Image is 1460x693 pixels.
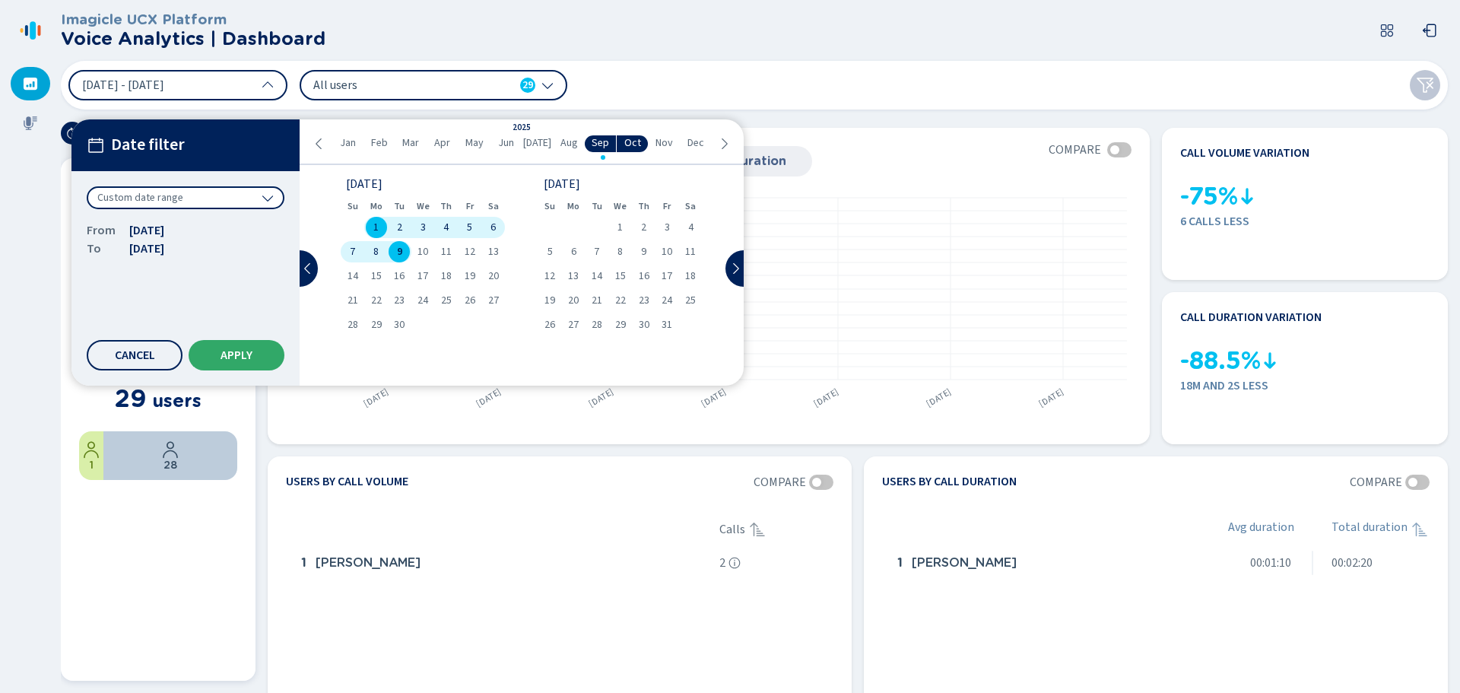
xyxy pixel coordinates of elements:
[371,137,388,149] span: Feb
[608,241,632,262] div: Wed Oct 08 2025
[729,262,741,275] svg: chevron-right
[655,314,679,335] div: Fri Oct 31 2025
[481,290,505,311] div: Sat Sep 27 2025
[435,241,459,262] div: Thu Sep 11 2025
[538,314,562,335] div: Sun Oct 26 2025
[348,271,358,281] span: 14
[443,222,449,233] span: 4
[87,136,105,154] svg: calendar
[441,246,452,257] span: 11
[435,217,459,238] div: Thu Sep 04 2025
[346,179,500,189] div: [DATE]
[394,295,405,306] span: 23
[679,290,703,311] div: Sat Oct 25 2025
[639,319,649,330] span: 30
[340,137,356,149] span: Jan
[394,201,405,211] abbr: Tuesday
[592,271,602,281] span: 14
[394,271,405,281] span: 16
[465,271,475,281] span: 19
[465,295,475,306] span: 26
[82,79,164,91] span: [DATE] - [DATE]
[411,290,435,311] div: Wed Sep 24 2025
[417,246,428,257] span: 10
[641,246,646,257] span: 9
[615,271,626,281] span: 15
[498,137,514,149] span: Jun
[129,240,164,258] span: [DATE]
[567,201,579,211] abbr: Monday
[685,271,696,281] span: 18
[364,217,388,238] div: Mon Sep 01 2025
[440,201,452,211] abbr: Thursday
[341,314,364,335] div: Sun Sep 28 2025
[592,319,602,330] span: 28
[679,217,703,238] div: Sat Oct 04 2025
[458,241,481,262] div: Fri Sep 12 2025
[465,246,475,257] span: 12
[688,222,693,233] span: 4
[1410,70,1440,100] button: Clear filters
[434,137,450,149] span: Apr
[129,221,164,240] span: [DATE]
[115,349,155,361] span: Cancel
[544,179,697,189] div: [DATE]
[655,137,673,149] span: Nov
[614,201,627,211] abbr: Wednesday
[662,246,672,257] span: 10
[23,116,38,131] svg: mic-fill
[538,290,562,311] div: Sun Oct 19 2025
[632,217,655,238] div: Thu Oct 02 2025
[458,217,481,238] div: Fri Sep 05 2025
[61,11,325,28] h3: Imagicle UCX Platform
[617,246,623,257] span: 8
[544,271,555,281] span: 12
[11,67,50,100] div: Dashboard
[523,137,551,149] span: [DATE]
[87,221,117,240] span: From
[364,241,388,262] div: Mon Sep 08 2025
[615,319,626,330] span: 29
[562,314,586,335] div: Mon Oct 27 2025
[458,290,481,311] div: Fri Sep 26 2025
[348,319,358,330] span: 28
[87,340,182,370] button: Cancel
[679,241,703,262] div: Sat Oct 11 2025
[655,241,679,262] div: Fri Oct 10 2025
[571,246,576,257] span: 6
[341,241,364,262] div: Sun Sep 07 2025
[685,295,696,306] span: 25
[538,265,562,287] div: Sun Oct 12 2025
[411,217,435,238] div: Wed Sep 03 2025
[481,217,505,238] div: Sat Sep 06 2025
[641,222,646,233] span: 2
[417,271,428,281] span: 17
[441,295,452,306] span: 25
[402,137,419,149] span: Mar
[373,246,379,257] span: 8
[490,222,496,233] span: 6
[639,295,649,306] span: 23
[435,265,459,287] div: Thu Sep 18 2025
[341,265,364,287] div: Sun Sep 14 2025
[397,222,402,233] span: 2
[388,217,411,238] div: Tue Sep 02 2025
[592,201,602,211] abbr: Tuesday
[662,319,672,330] span: 31
[262,192,274,204] svg: chevron-down
[68,70,287,100] button: [DATE] - [DATE]
[364,290,388,311] div: Mon Sep 22 2025
[364,265,388,287] div: Mon Sep 15 2025
[411,241,435,262] div: Wed Sep 10 2025
[655,290,679,311] div: Fri Oct 24 2025
[370,201,382,211] abbr: Monday
[624,137,641,149] span: Oct
[608,217,632,238] div: Wed Oct 01 2025
[568,295,579,306] span: 20
[718,138,730,150] svg: chevron-right
[632,241,655,262] div: Thu Oct 09 2025
[586,265,609,287] div: Tue Oct 14 2025
[586,314,609,335] div: Tue Oct 28 2025
[665,222,670,233] span: 3
[435,290,459,311] div: Thu Sep 25 2025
